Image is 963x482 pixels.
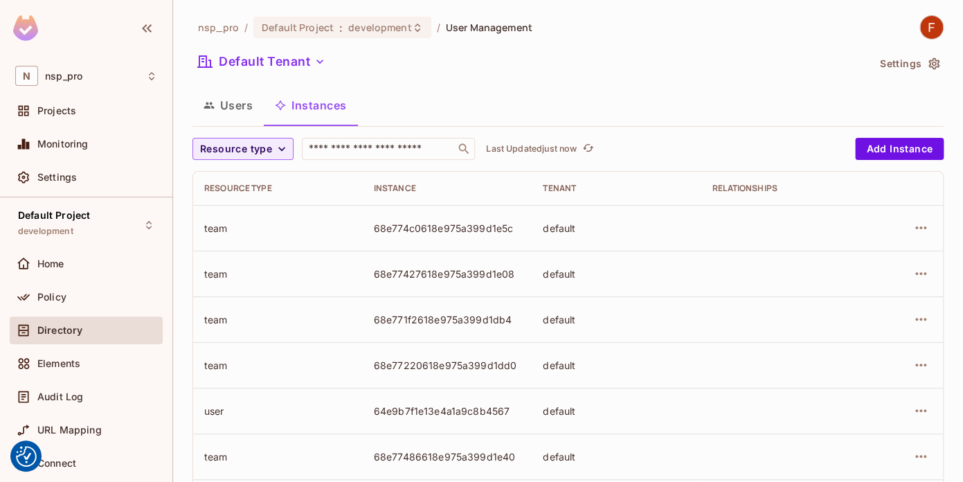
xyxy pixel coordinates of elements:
div: 64e9b7f1e13e4a1a9c8b4567 [374,404,521,418]
span: Home [37,258,64,269]
div: default [543,404,690,418]
div: team [204,222,352,235]
div: 68e771f2618e975a399d1db4 [374,313,521,326]
span: Audit Log [37,391,83,402]
span: Connect [37,458,76,469]
span: Workspace: nsp_pro [45,71,82,82]
span: Resource type [200,141,272,158]
div: default [543,313,690,326]
span: Click to refresh data [577,141,596,157]
span: N [15,66,38,86]
span: User Management [446,21,532,34]
div: 68e774c0618e975a399d1e5c [374,222,521,235]
span: Default Project [262,21,334,34]
button: Consent Preferences [16,446,37,467]
span: Projects [37,105,76,116]
span: development [348,21,411,34]
span: Monitoring [37,139,89,150]
span: Directory [37,325,82,336]
div: 68e77220618e975a399d1dd0 [374,359,521,372]
span: Settings [37,172,77,183]
div: Tenant [543,183,690,194]
div: team [204,313,352,326]
div: team [204,267,352,280]
div: Resource type [204,183,352,194]
img: Revisit consent button [16,446,37,467]
button: Resource type [192,138,294,160]
div: Instance [374,183,521,194]
div: default [543,267,690,280]
button: Add Instance [855,138,944,160]
span: development [18,226,73,237]
p: Last Updated just now [486,143,577,154]
img: SReyMgAAAABJRU5ErkJggg== [13,15,38,41]
div: Relationships [712,183,860,194]
button: Settings [874,53,944,75]
div: default [543,450,690,463]
span: Policy [37,292,66,303]
span: the active workspace [198,21,239,34]
img: Felipe Kharaba [920,16,943,39]
div: default [543,359,690,372]
span: : [339,22,343,33]
div: 68e77486618e975a399d1e40 [374,450,521,463]
button: refresh [579,141,596,157]
button: Users [192,88,264,123]
div: 68e77427618e975a399d1e08 [374,267,521,280]
div: team [204,359,352,372]
span: URL Mapping [37,425,102,436]
div: default [543,222,690,235]
span: Elements [37,358,80,369]
button: Instances [264,88,357,123]
span: refresh [582,142,594,156]
li: / [244,21,248,34]
div: team [204,450,352,463]
li: / [437,21,440,34]
div: user [204,404,352,418]
button: Default Tenant [192,51,331,73]
span: Default Project [18,210,90,221]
